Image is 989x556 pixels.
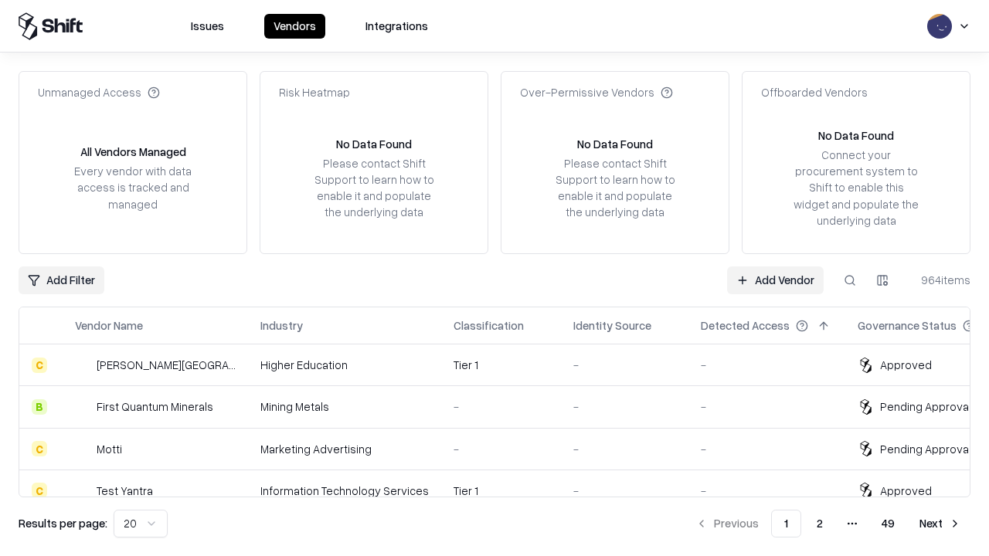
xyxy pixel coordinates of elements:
[454,483,549,499] div: Tier 1
[686,510,970,537] nav: pagination
[880,483,932,499] div: Approved
[38,84,160,100] div: Unmanaged Access
[520,84,673,100] div: Over-Permissive Vendors
[336,136,412,152] div: No Data Found
[701,357,833,373] div: -
[909,272,970,288] div: 964 items
[260,357,429,373] div: Higher Education
[75,399,90,415] img: First Quantum Minerals
[97,357,236,373] div: [PERSON_NAME][GEOGRAPHIC_DATA]
[880,398,971,415] div: Pending Approval
[573,317,651,334] div: Identity Source
[97,441,122,457] div: Motti
[97,398,213,415] div: First Quantum Minerals
[260,398,429,415] div: Mining Metals
[573,357,676,373] div: -
[75,317,143,334] div: Vendor Name
[454,398,549,415] div: -
[32,399,47,415] div: B
[260,317,303,334] div: Industry
[701,317,790,334] div: Detected Access
[454,317,524,334] div: Classification
[19,266,104,294] button: Add Filter
[80,144,186,160] div: All Vendors Managed
[910,510,970,537] button: Next
[260,441,429,457] div: Marketing Advertising
[19,515,107,531] p: Results per page:
[75,441,90,456] img: Motti
[279,84,350,100] div: Risk Heatmap
[804,510,835,537] button: 2
[32,483,47,498] div: C
[880,441,971,457] div: Pending Approval
[551,155,679,221] div: Please contact Shift Support to learn how to enable it and populate the underlying data
[182,14,233,39] button: Issues
[32,441,47,456] div: C
[577,136,653,152] div: No Data Found
[858,317,957,334] div: Governance Status
[356,14,437,39] button: Integrations
[310,155,438,221] div: Please contact Shift Support to learn how to enable it and populate the underlying data
[573,483,676,499] div: -
[454,441,549,457] div: -
[869,510,907,537] button: 49
[727,266,824,294] a: Add Vendor
[75,358,90,373] img: Reichman University
[771,510,801,537] button: 1
[264,14,325,39] button: Vendors
[32,358,47,373] div: C
[792,147,920,229] div: Connect your procurement system to Shift to enable this widget and populate the underlying data
[75,483,90,498] img: Test Yantra
[454,357,549,373] div: Tier 1
[880,357,932,373] div: Approved
[701,398,833,415] div: -
[260,483,429,499] div: Information Technology Services
[573,398,676,415] div: -
[69,163,197,212] div: Every vendor with data access is tracked and managed
[97,483,153,499] div: Test Yantra
[573,441,676,457] div: -
[701,483,833,499] div: -
[701,441,833,457] div: -
[818,127,894,144] div: No Data Found
[761,84,868,100] div: Offboarded Vendors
